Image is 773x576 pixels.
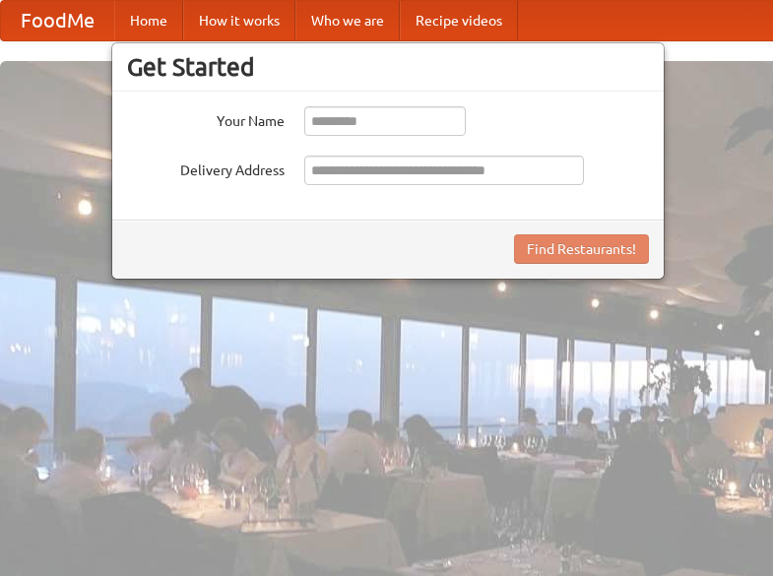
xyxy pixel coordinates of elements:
[295,1,400,40] a: Who we are
[1,1,114,40] a: FoodMe
[514,234,649,264] button: Find Restaurants!
[114,1,183,40] a: Home
[127,156,285,180] label: Delivery Address
[400,1,518,40] a: Recipe videos
[127,106,285,131] label: Your Name
[127,52,649,82] h3: Get Started
[183,1,295,40] a: How it works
